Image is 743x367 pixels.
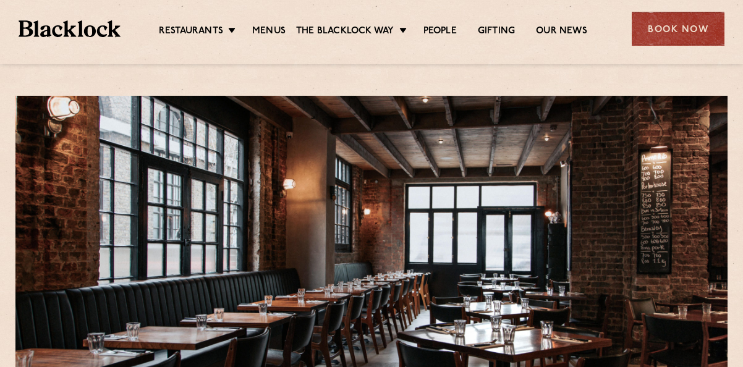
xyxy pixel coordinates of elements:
a: Restaurants [159,25,223,39]
img: BL_Textured_Logo-footer-cropped.svg [19,20,121,38]
a: Our News [536,25,587,39]
a: Gifting [478,25,515,39]
a: People [423,25,457,39]
div: Book Now [632,12,724,46]
a: The Blacklock Way [296,25,394,39]
a: Menus [252,25,286,39]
